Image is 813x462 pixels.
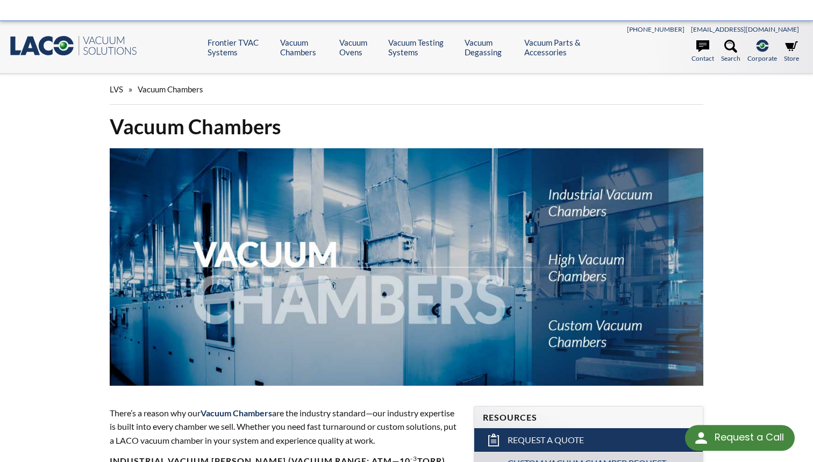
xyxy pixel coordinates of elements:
a: Vacuum Testing Systems [388,38,456,57]
a: Request a Quote [474,428,703,452]
a: Frontier TVAC Systems [208,38,272,57]
a: [EMAIL_ADDRESS][DOMAIN_NAME] [691,25,799,33]
img: round button [693,429,710,446]
a: Vacuum Chambers [280,38,331,57]
div: » [110,74,704,105]
div: Request a Call [685,425,795,451]
p: There’s a reason why our are the industry standard—our industry expertise is built into every cha... [110,406,461,447]
h4: Resources [483,412,695,423]
img: Vacuum Chambers [110,148,704,386]
a: Vacuum Parts & Accessories [524,38,603,57]
span: Vacuum Chambers [201,408,272,418]
h1: Vacuum Chambers [110,113,704,140]
span: LVS [110,84,123,94]
a: Vacuum Degassing [465,38,517,57]
a: Store [784,40,799,63]
a: Search [721,40,740,63]
span: Request a Quote [508,435,584,446]
div: Request a Call [715,425,784,450]
a: Vacuum Ovens [339,38,380,57]
a: [PHONE_NUMBER] [627,25,684,33]
span: Vacuum Chambers [138,84,203,94]
span: Corporate [747,53,777,63]
a: Contact [691,40,714,63]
